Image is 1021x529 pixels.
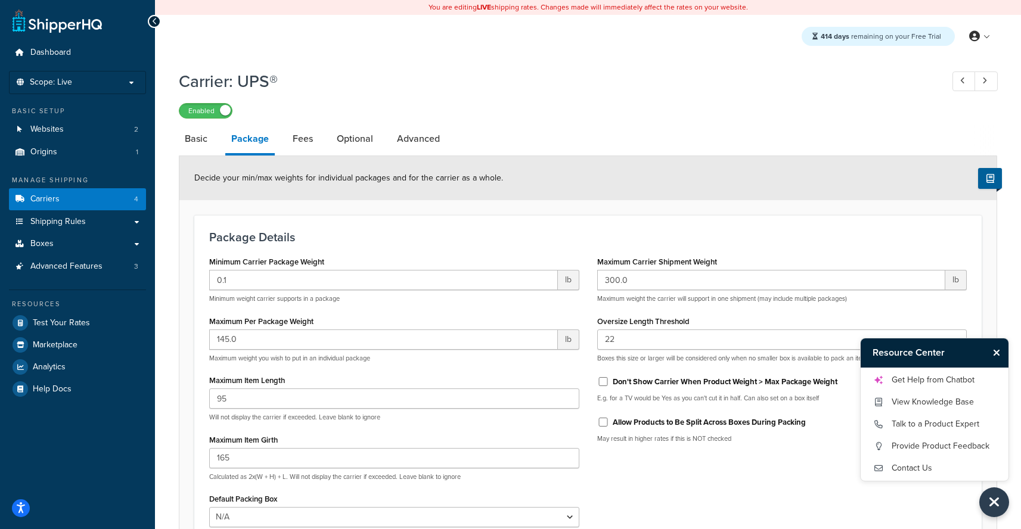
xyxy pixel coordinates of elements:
[9,42,146,64] a: Dashboard
[30,217,86,227] span: Shipping Rules
[9,211,146,233] a: Shipping Rules
[209,231,967,244] h3: Package Details
[179,70,930,93] h1: Carrier: UPS®
[30,147,57,157] span: Origins
[209,494,277,503] label: Default Packing Box
[9,378,146,400] a: Help Docs
[9,188,146,210] li: Carriers
[975,71,998,91] a: Next Record
[597,434,967,443] p: May result in higher rates if this is NOT checked
[558,270,579,290] span: lb
[821,31,941,42] span: remaining on your Free Trial
[134,262,138,272] span: 3
[9,119,146,141] li: Websites
[30,77,72,88] span: Scope: Live
[978,168,1002,189] button: Show Help Docs
[209,376,285,385] label: Maximum Item Length
[287,125,319,153] a: Fees
[9,233,146,255] a: Boxes
[9,256,146,278] a: Advanced Features3
[613,376,837,387] label: Don't Show Carrier When Product Weight > Max Package Weight
[9,188,146,210] a: Carriers4
[861,338,988,367] h3: Resource Center
[209,354,579,363] p: Maximum weight you wish to put in an individual package
[209,257,324,266] label: Minimum Carrier Package Weight
[9,141,146,163] li: Origins
[209,294,579,303] p: Minimum weight carrier supports in a package
[9,119,146,141] a: Websites2
[391,125,446,153] a: Advanced
[136,147,138,157] span: 1
[9,141,146,163] a: Origins1
[477,2,491,13] b: LIVE
[331,125,379,153] a: Optional
[33,362,66,372] span: Analytics
[988,346,1008,360] button: Close Resource Center
[9,175,146,185] div: Manage Shipping
[873,393,997,412] a: View Knowledge Base
[873,459,997,478] a: Contact Us
[30,239,54,249] span: Boxes
[30,262,103,272] span: Advanced Features
[613,417,806,428] label: Allow Products to Be Split Across Boxes During Packing
[558,329,579,350] span: lb
[597,317,690,326] label: Oversize Length Threshold
[30,48,71,58] span: Dashboard
[209,317,314,326] label: Maximum Per Package Weight
[597,257,717,266] label: Maximum Carrier Shipment Weight
[209,435,278,444] label: Maximum Item Girth
[30,125,64,135] span: Websites
[873,415,997,434] a: Talk to a Product Expert
[952,71,976,91] a: Previous Record
[9,356,146,378] a: Analytics
[9,312,146,334] a: Test Your Rates
[33,340,77,350] span: Marketplace
[597,394,967,403] p: E.g. for a TV would be Yes as you can't cut it in half. Can also set on a box itself
[209,413,579,422] p: Will not display the carrier if exceeded. Leave blank to ignore
[134,194,138,204] span: 4
[209,472,579,481] p: Calculated as 2x(W + H) + L. Will not display the carrier if exceeded. Leave blank to ignore
[30,194,60,204] span: Carriers
[9,256,146,278] li: Advanced Features
[225,125,275,155] a: Package
[873,437,997,456] a: Provide Product Feedback
[9,106,146,116] div: Basic Setup
[597,354,967,363] p: Boxes this size or larger will be considered only when no smaller box is available to pack an item
[33,318,90,328] span: Test Your Rates
[179,104,232,118] label: Enabled
[597,294,967,303] p: Maximum weight the carrier will support in one shipment (may include multiple packages)
[33,384,72,394] span: Help Docs
[9,299,146,309] div: Resources
[945,270,967,290] span: lb
[821,31,849,42] strong: 414 days
[873,371,997,390] a: Get Help from Chatbot
[179,125,213,153] a: Basic
[979,487,1009,517] button: Close Resource Center
[194,172,503,184] span: Decide your min/max weights for individual packages and for the carrier as a whole.
[134,125,138,135] span: 2
[9,334,146,356] a: Marketplace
